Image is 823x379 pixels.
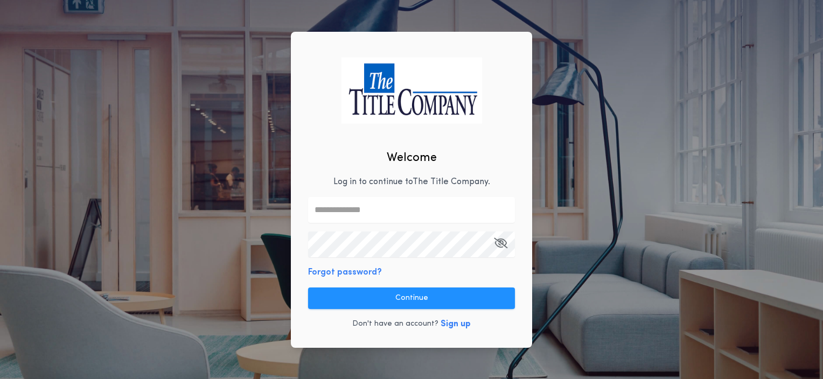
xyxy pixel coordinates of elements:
[341,57,482,123] img: logo
[308,287,515,309] button: Continue
[387,149,437,167] h2: Welcome
[308,266,382,279] button: Forgot password?
[352,319,438,329] p: Don't have an account?
[441,318,471,331] button: Sign up
[333,176,490,188] p: Log in to continue to The Title Company .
